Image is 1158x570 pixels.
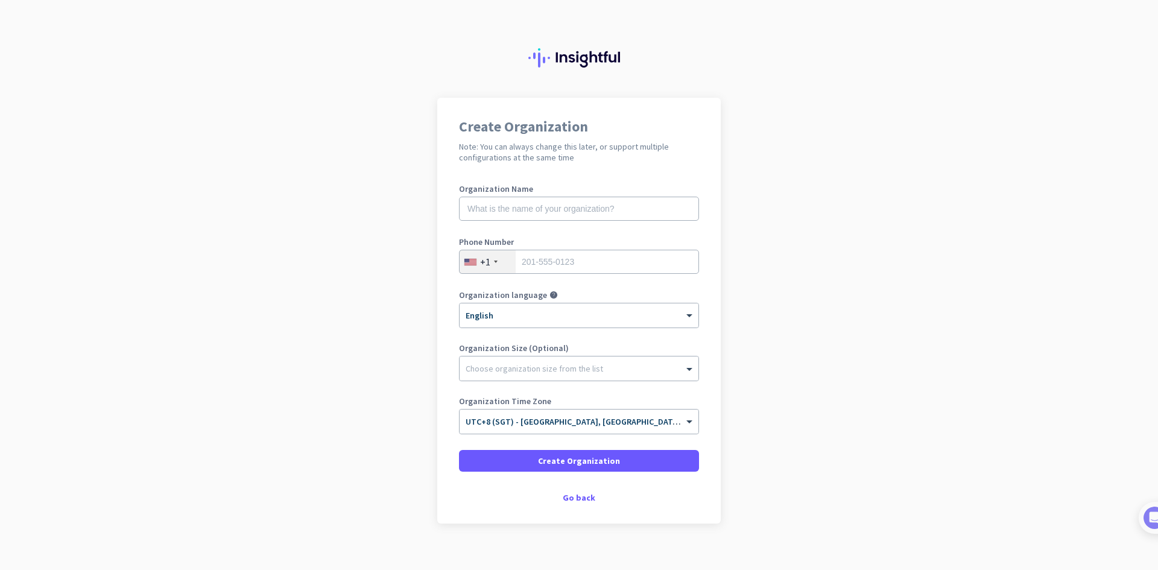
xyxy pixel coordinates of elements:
label: Phone Number [459,238,699,246]
div: Go back [459,493,699,502]
i: help [549,291,558,299]
div: +1 [480,256,490,268]
label: Organization Size (Optional) [459,344,699,352]
label: Organization Name [459,185,699,193]
label: Organization Time Zone [459,397,699,405]
h1: Create Organization [459,119,699,134]
label: Organization language [459,291,547,299]
input: 201-555-0123 [459,250,699,274]
button: Create Organization [459,450,699,472]
span: Create Organization [538,455,620,467]
img: Insightful [528,48,630,68]
input: What is the name of your organization? [459,197,699,221]
h2: Note: You can always change this later, or support multiple configurations at the same time [459,141,699,163]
